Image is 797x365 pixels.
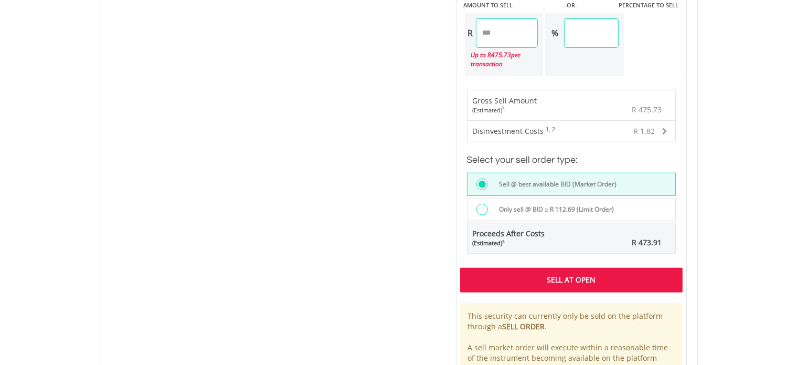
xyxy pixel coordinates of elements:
[503,238,505,244] sup: 3
[492,50,512,59] span: 475.73
[473,239,545,247] div: (Estimated)
[493,179,617,190] label: Sell @ best available BID (Market Order)
[473,96,537,114] div: Gross Sell Amount
[503,106,505,111] sup: 3
[503,321,545,331] b: SELL ORDER
[467,153,676,168] h3: Select your sell order type:
[473,106,537,114] div: (Estimated)
[565,1,577,9] label: -OR-
[473,126,544,136] span: Disinvestment Costs
[464,1,513,9] label: AMOUNT TO SELL
[633,126,655,136] span: R 1.82
[465,48,538,71] div: Up to R per transaction
[493,204,614,215] label: Only sell @ BID ≥ R 112.69 (Limit Order)
[465,18,476,48] div: R
[632,237,662,247] span: R 473.91
[619,1,678,9] label: PERCENTAGE TO SELL
[632,105,662,114] span: R 475.73
[473,228,545,247] span: Proceeds After Costs
[460,268,683,292] div: Sell At Open
[546,126,556,133] sup: 1, 2
[545,18,564,48] div: %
